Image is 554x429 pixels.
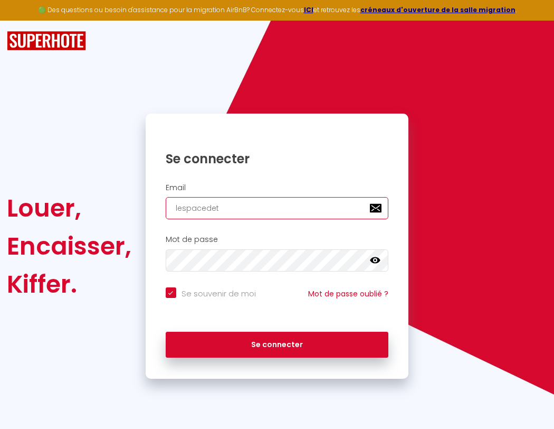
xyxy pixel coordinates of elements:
[166,151,389,167] h1: Se connecter
[304,5,313,14] a: ICI
[7,265,131,303] div: Kiffer.
[7,227,131,265] div: Encaisser,
[360,5,515,14] a: créneaux d'ouverture de la salle migration
[166,183,389,192] h2: Email
[166,332,389,358] button: Se connecter
[7,31,86,51] img: SuperHote logo
[166,197,389,219] input: Ton Email
[8,4,40,36] button: Ouvrir le widget de chat LiveChat
[308,288,388,299] a: Mot de passe oublié ?
[166,235,389,244] h2: Mot de passe
[7,189,131,227] div: Louer,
